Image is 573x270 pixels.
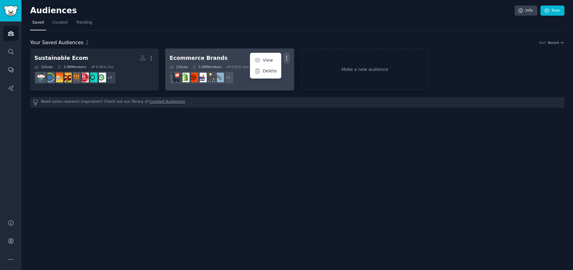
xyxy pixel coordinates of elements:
span: Your Saved Audiences [30,39,84,47]
span: Curated [53,20,68,25]
span: 2 [86,40,89,45]
div: Need some research inspiration? Check out our library of [30,97,564,108]
img: SustainablePackaging [88,73,97,82]
img: ZeroWaste [45,73,54,82]
a: Trending [74,18,94,30]
img: ecommerce_growth [197,73,207,82]
a: New [540,6,564,16]
span: Recent [548,40,559,45]
p: View [263,57,273,64]
div: Sort [539,40,546,45]
span: Saved [32,20,44,25]
img: sustainableFinance [71,73,80,82]
img: bcorp [79,73,89,82]
a: View [251,54,280,67]
div: + 7 [221,71,234,84]
div: 0.92 % /mo [231,65,249,69]
img: logistics [189,73,198,82]
a: Sustainable Ecom15Subs3.9MMembers0.26% /mo+7GreenSupplyChainSustainablePackagingbcorpsustainableF... [30,48,159,91]
span: Trending [76,20,92,25]
a: Make a new audience [301,48,429,91]
div: Sustainable Ecom [34,54,88,62]
a: Curated [50,18,70,30]
img: GummySearch logo [4,6,18,16]
img: supplychain [214,73,224,82]
img: environment [36,73,46,82]
img: ConsciousConsumers [62,73,72,82]
div: 15 Sub s [34,65,53,69]
img: PackagingDesign [53,73,63,82]
img: growmybusiness [206,73,215,82]
img: shopify [180,73,189,82]
div: Ecommerce Brands [170,54,228,62]
a: Curated Audiences [150,99,185,106]
p: Delete [263,68,277,74]
a: Ecommerce BrandsViewDelete13Subs5.9MMembers0.92% /mo+7supplychaingrowmybusinessecommerce_growthlo... [165,48,294,91]
div: 0.26 % /mo [96,65,114,69]
div: + 7 [103,71,116,84]
div: 13 Sub s [170,65,188,69]
a: Saved [30,18,46,30]
img: ecommerce [171,73,181,82]
div: 5.9M Members [192,65,221,69]
div: 3.9M Members [57,65,86,69]
button: Recent [548,40,564,45]
img: GreenSupplyChain [96,73,106,82]
a: Info [515,6,537,16]
h2: Audiences [30,6,515,16]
